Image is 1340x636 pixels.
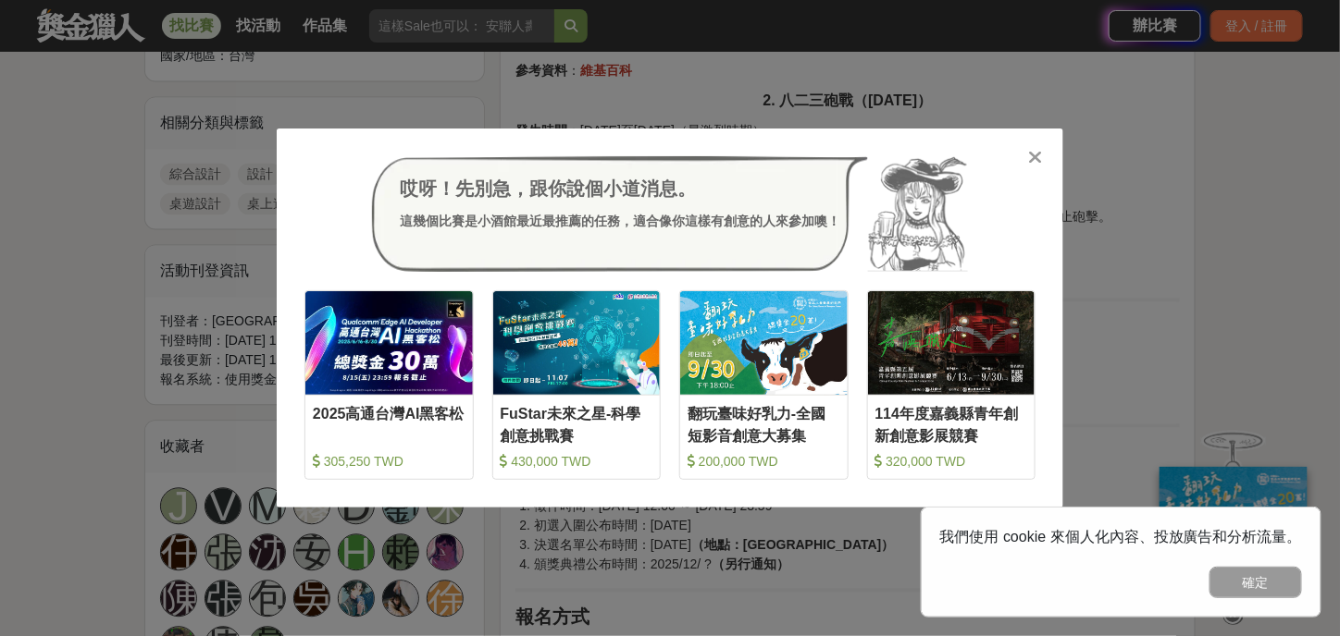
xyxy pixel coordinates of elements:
[305,291,473,394] img: Cover Image
[501,452,653,471] div: 430,000 TWD
[868,291,1036,394] img: Cover Image
[501,403,653,445] div: FuStar未來之星-科學創意挑戰賽
[313,403,465,445] div: 2025高通台灣AI黑客松
[867,290,1036,480] a: Cover Image114年度嘉義縣青年創新創意影展競賽 320,000 TWD
[1210,567,1302,598] button: 確定
[940,529,1302,544] span: 我們使用 cookie 來個人化內容、投放廣告和分析流量。
[680,291,848,394] img: Cover Image
[313,452,465,471] div: 305,250 TWD
[493,291,661,394] img: Cover Image
[400,212,840,231] div: 這幾個比賽是小酒館最近最推薦的任務，適合像你這樣有創意的人來參加噢！
[688,452,840,471] div: 200,000 TWD
[688,403,840,445] div: 翻玩臺味好乳力-全國短影音創意大募集
[679,290,849,480] a: Cover Image翻玩臺味好乳力-全國短影音創意大募集 200,000 TWD
[868,156,968,273] img: Avatar
[875,403,1028,445] div: 114年度嘉義縣青年創新創意影展競賽
[400,175,840,202] div: 哎呀！先別急，跟你說個小道消息。
[492,290,662,480] a: Cover ImageFuStar未來之星-科學創意挑戰賽 430,000 TWD
[875,452,1028,471] div: 320,000 TWD
[304,290,474,480] a: Cover Image2025高通台灣AI黑客松 305,250 TWD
